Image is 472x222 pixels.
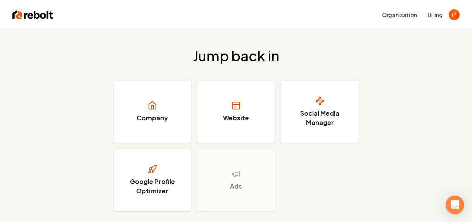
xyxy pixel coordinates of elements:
[197,81,275,143] a: Website
[377,8,422,22] button: Organization
[114,81,191,143] a: Company
[114,149,191,211] a: Google Profile Optimizer
[137,113,168,123] h3: Company
[193,48,279,64] h2: Jump back in
[123,177,182,196] h3: Google Profile Optimizer
[449,9,460,20] button: Open user button
[12,9,53,20] img: Rebolt Logo
[223,113,249,123] h3: Website
[446,196,464,214] div: Open Intercom Messenger
[449,9,460,20] img: Letisha Franco
[230,182,242,191] h3: Ads
[281,81,359,143] a: Social Media Manager
[428,11,443,19] button: Billing
[291,109,349,127] h3: Social Media Manager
